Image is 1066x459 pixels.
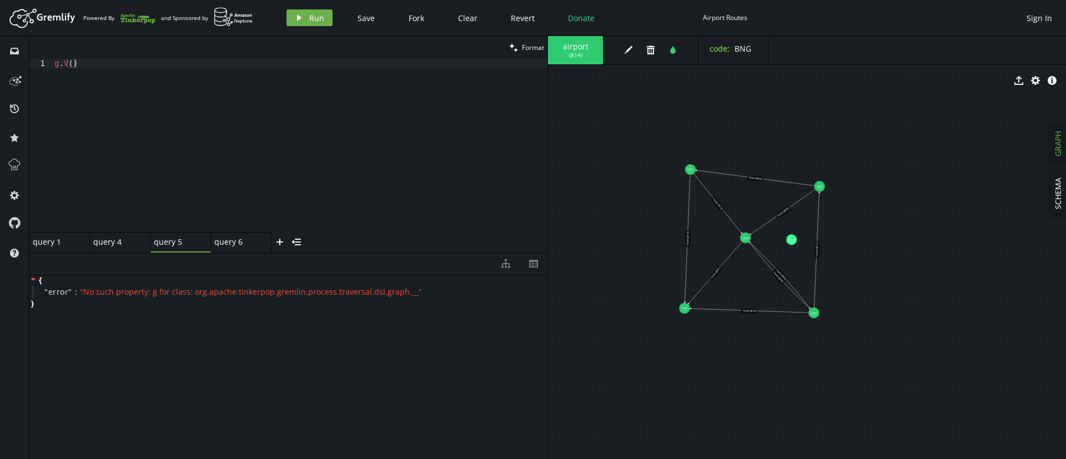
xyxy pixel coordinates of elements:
[44,286,48,297] span: "
[682,306,688,309] tspan: airport
[154,237,198,247] span: query 5
[743,239,748,241] tspan: (793)
[214,237,259,247] span: query 6
[1021,9,1058,26] button: Sign In
[29,59,52,68] div: 1
[743,236,749,239] tspan: airport
[93,237,138,247] span: query 4
[409,13,424,23] span: Fork
[400,9,433,26] button: Fork
[502,9,543,26] button: Revert
[559,42,592,52] span: airport
[48,287,69,297] span: error
[39,275,42,285] span: {
[817,187,822,189] tspan: (790)
[811,311,817,314] tspan: airport
[710,43,730,54] label: code :
[214,7,253,27] img: AWS Neptune
[349,9,383,26] button: Save
[29,299,34,309] span: }
[686,231,690,246] text: route (813)
[286,9,333,26] button: Run
[522,43,544,52] span: Format
[568,13,595,23] span: Donate
[817,185,823,188] tspan: airport
[75,287,77,297] span: :
[1053,178,1063,209] span: SCHEMA
[161,7,253,28] div: and Sponsored by
[33,237,77,247] span: query 1
[83,8,155,28] div: Powered By
[812,314,816,316] tspan: (796)
[814,242,818,256] text: route (811)
[560,9,603,26] button: Donate
[789,238,795,241] tspan: airport
[80,286,422,297] span: " No such property: g for class: org.apache.tinkerpop.gremlin.process.traversal.dsl.graph.__ "
[1027,13,1052,23] span: Sign In
[688,170,692,173] tspan: (802)
[511,13,535,23] span: Revert
[309,13,324,23] span: Run
[682,309,687,311] tspan: (799)
[450,9,486,26] button: Clear
[506,36,547,59] button: Format
[735,43,751,54] span: BNG
[790,240,794,243] tspan: (814)
[68,286,72,297] span: "
[1053,131,1063,157] span: GRAPH
[742,309,757,312] text: route (810)
[569,52,582,59] span: ( 814 )
[687,168,693,170] tspan: airport
[703,13,747,22] div: Airport Routes
[358,13,375,23] span: Save
[458,13,477,23] span: Clear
